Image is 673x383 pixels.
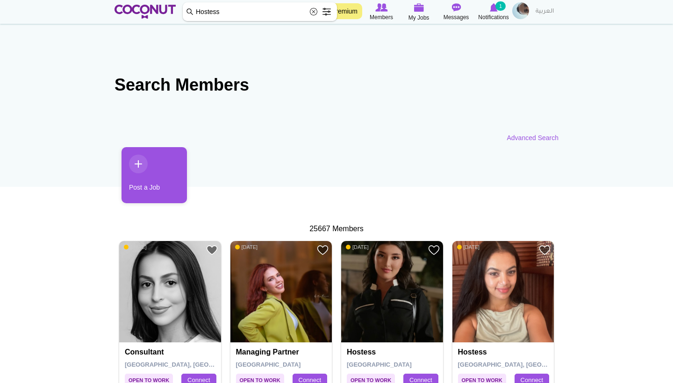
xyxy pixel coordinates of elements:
[457,244,480,250] span: [DATE]
[347,361,412,368] span: [GEOGRAPHIC_DATA]
[458,348,551,356] h4: Hostess
[478,13,508,22] span: Notifications
[428,244,440,256] a: Add to Favourites
[347,348,440,356] h4: Hostess
[475,2,512,22] a: Notifications Notifications 1
[363,2,400,22] a: Browse Members Members
[115,74,558,96] h2: Search Members
[125,361,258,368] span: [GEOGRAPHIC_DATA], [GEOGRAPHIC_DATA]
[490,3,498,12] img: Notifications
[316,3,362,19] a: Go Premium
[437,2,475,22] a: Messages Messages
[115,147,180,210] li: 1 / 1
[115,224,558,234] div: 25667 Members
[531,2,558,21] a: العربية
[458,361,591,368] span: [GEOGRAPHIC_DATA], [GEOGRAPHIC_DATA]
[370,13,393,22] span: Members
[346,244,369,250] span: [DATE]
[400,2,437,22] a: My Jobs My Jobs
[408,13,430,22] span: My Jobs
[414,3,424,12] img: My Jobs
[495,1,506,11] small: 1
[124,244,147,250] span: [DATE]
[507,133,558,142] a: Advanced Search
[206,244,218,256] a: Add to Favourites
[236,361,301,368] span: [GEOGRAPHIC_DATA]
[125,348,218,356] h4: consultant
[539,244,551,256] a: Add to Favourites
[183,2,337,21] input: Search members by role or city
[236,348,329,356] h4: Managing Partner
[122,147,187,203] a: Post a Job
[317,244,329,256] a: Add to Favourites
[451,3,461,12] img: Messages
[375,3,387,12] img: Browse Members
[444,13,469,22] span: Messages
[115,5,176,19] img: Home
[235,244,258,250] span: [DATE]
